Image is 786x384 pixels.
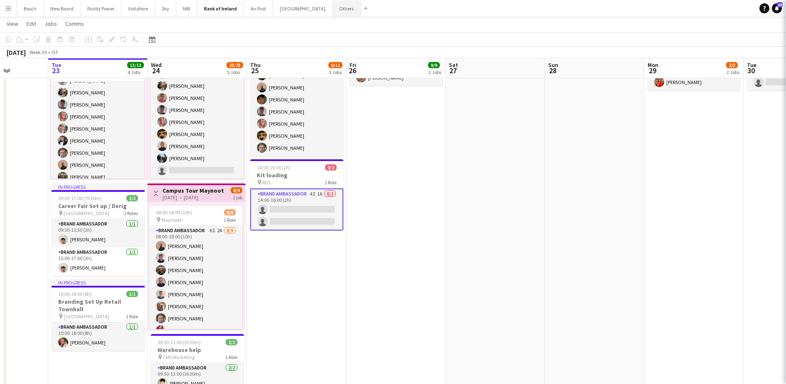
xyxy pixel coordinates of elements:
span: Edit [27,20,36,27]
span: 25 [249,66,261,75]
span: 2/3 [726,62,738,68]
div: 4 Jobs [128,69,143,75]
app-job-card: In progress10:00-18:00 (8h)1/1Branding Set Up Retail Townhall [GEOGRAPHIC_DATA]1 RoleBrand Ambass... [52,279,145,351]
span: 1/1 [126,291,138,297]
span: Sun [548,61,558,69]
button: Sky [155,0,176,17]
span: Wed [151,61,162,69]
span: 2/2 [226,339,237,345]
h3: Campus Tour Maynooth [163,187,224,194]
app-job-card: In progress08:00-18:00 (10h)9/9 TUD1 RoleBrand Ambassador9/908:00-18:00 (10h)[PERSON_NAME][PERSON... [51,55,144,178]
span: 09:30-17:00 (7h30m) [58,195,101,201]
span: CMS Marketing [163,354,195,360]
span: 8/9 [231,187,242,193]
a: Comms [62,18,87,29]
span: 24 [150,66,162,75]
span: Comms [65,20,84,27]
div: 2 Jobs [727,69,739,75]
span: 1 Role [225,354,237,360]
div: In progress [52,183,145,190]
span: View [7,20,18,27]
app-job-card: In progress09:30-17:00 (7h30m)2/2Career Fair Set up / Derig [GEOGRAPHIC_DATA]2 RolesBrand Ambassa... [52,183,145,276]
span: 27 [448,66,458,75]
span: 29 [646,66,658,75]
span: 1 Role [224,217,236,223]
span: 14:00-16:00 (2h) [257,164,291,171]
span: [GEOGRAPHIC_DATA] [64,210,109,216]
div: In progress [52,279,145,286]
span: 1 Role [126,313,138,320]
span: Tue [747,61,756,69]
app-job-card: 08:00-18:00 (10h)8/9 TUD1 RoleBrand Ambassador4I8/908:00-18:00 (10h)[PERSON_NAME][PERSON_NAME][PE... [150,55,244,178]
button: Others [333,0,361,17]
span: 2 Roles [124,210,138,216]
span: Maynooth [161,217,183,223]
div: 5 Jobs [227,69,243,75]
div: [DATE] [7,48,26,57]
h3: Career Fair Set up / Derig [52,202,145,210]
span: 20 [777,2,783,7]
span: Week 39 [27,49,48,55]
span: [GEOGRAPHIC_DATA] [64,313,109,320]
app-card-role: Brand Ambassador1/110:00-18:00 (8h)[PERSON_NAME] [52,322,145,351]
app-card-role: Brand Ambassador8/808:00-20:00 (12h)[PERSON_NAME][PERSON_NAME][PERSON_NAME][PERSON_NAME][PERSON_N... [250,43,343,156]
app-card-role: Brand Ambassador4I8/908:00-18:00 (10h)[PERSON_NAME][PERSON_NAME][PERSON_NAME][PERSON_NAME][PERSON... [150,54,244,178]
span: 0/2 [325,164,337,171]
div: [DATE] → [DATE] [163,194,224,201]
button: NBI [176,0,197,17]
button: Paddy Power [81,0,121,17]
app-card-role: Brand Ambassador1/109:30-11:30 (2h)[PERSON_NAME] [52,219,145,248]
app-card-role: Brand Ambassador9/908:00-18:00 (10h)[PERSON_NAME][PERSON_NAME][PERSON_NAME][PERSON_NAME][PERSON_N... [51,60,144,185]
button: Bank of Ireland [197,0,244,17]
span: Mon [648,61,658,69]
div: 3 Jobs [329,69,342,75]
div: IST [52,49,58,55]
span: 26 [348,66,356,75]
app-job-card: 14:00-16:00 (2h)0/2Kit loading RDS1 RoleBrand Ambassador4I1A0/214:00-16:00 (2h) [250,159,343,230]
div: 2 Jobs [429,69,441,75]
span: 10:00-18:00 (8h) [58,291,92,297]
a: 20 [772,3,782,13]
span: 9/9 [428,62,440,68]
span: Fri [350,61,356,69]
div: 1 job [233,193,242,201]
button: [GEOGRAPHIC_DATA] [273,0,333,17]
app-card-role: Brand Ambassador6I2A8/908:00-18:00 (10h)[PERSON_NAME][PERSON_NAME][PERSON_NAME][PERSON_NAME][PERS... [149,226,242,351]
span: 08:00-18:00 (10h) [156,209,192,216]
app-job-card: 08:00-18:00 (10h)8/9 Maynooth1 RoleBrand Ambassador6I2A8/908:00-18:00 (10h)[PERSON_NAME][PERSON_N... [149,206,242,329]
app-job-card: 08:00-20:00 (12h)8/8Campus Tour NUIG NUIG1 RoleBrand Ambassador8/808:00-20:00 (12h)[PERSON_NAME][... [250,33,343,156]
button: Vodafone [121,0,155,17]
h3: Warehouse help [151,346,244,354]
a: View [3,18,22,29]
span: 30 [746,66,756,75]
span: Thu [250,61,261,69]
a: Jobs [41,18,60,29]
span: 23 [50,66,62,75]
span: 28 [547,66,558,75]
span: Tue [52,61,62,69]
h3: Kit loading [250,171,343,179]
button: New Board [44,0,81,17]
span: 13/13 [127,62,144,68]
app-card-role: Brand Ambassador1/115:00-17:00 (2h)[PERSON_NAME] [52,248,145,276]
span: Jobs [44,20,57,27]
button: An Post [244,0,273,17]
h3: Branding Set Up Retail Townhall [52,298,145,313]
app-card-role: Brand Ambassador4I1A0/214:00-16:00 (2h) [250,188,343,230]
button: Bosch [17,0,44,17]
a: Edit [23,18,39,29]
span: 8/9 [224,209,236,216]
span: 23/25 [227,62,243,68]
span: 09:30-13:00 (3h30m) [158,339,201,345]
span: 2/2 [126,195,138,201]
span: Sat [449,61,458,69]
span: 1 Role [325,179,337,186]
span: 9/11 [328,62,342,68]
span: RDS [262,179,271,186]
